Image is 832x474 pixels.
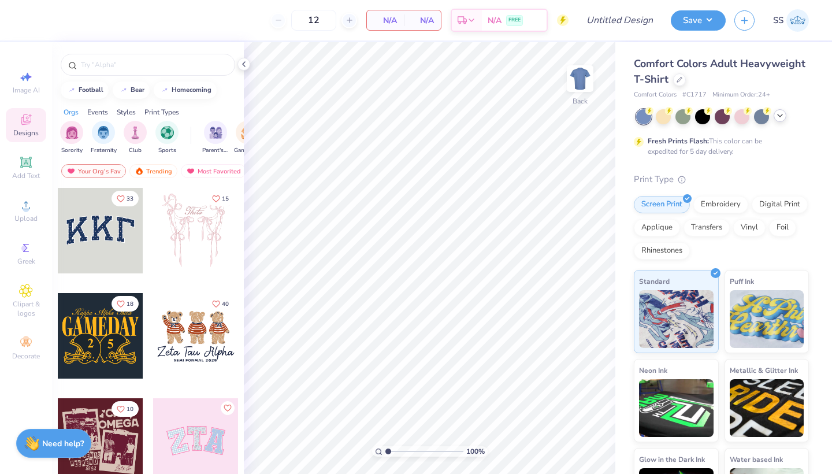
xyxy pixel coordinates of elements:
[117,107,136,117] div: Styles
[119,87,128,94] img: trend_line.gif
[67,87,76,94] img: trend_line.gif
[113,82,150,99] button: bear
[374,14,397,27] span: N/A
[573,96,588,106] div: Back
[634,90,677,100] span: Comfort Colors
[234,146,261,155] span: Game Day
[634,219,680,236] div: Applique
[6,299,46,318] span: Clipart & logos
[234,121,261,155] div: filter for Game Day
[124,121,147,155] div: filter for Club
[60,121,83,155] button: filter button
[12,171,40,180] span: Add Text
[127,406,133,412] span: 10
[209,126,222,139] img: Parent's Weekend Image
[730,379,804,437] img: Metallic & Glitter Ink
[14,214,38,223] span: Upload
[234,121,261,155] button: filter button
[160,87,169,94] img: trend_line.gif
[639,364,667,376] span: Neon Ink
[639,275,670,287] span: Standard
[773,9,809,32] a: SS
[17,257,35,266] span: Greek
[648,136,790,157] div: This color can be expedited for 5 day delivery.
[291,10,336,31] input: – –
[241,126,254,139] img: Game Day Image
[129,146,142,155] span: Club
[124,121,147,155] button: filter button
[222,196,229,202] span: 15
[97,126,110,139] img: Fraternity Image
[181,164,246,178] div: Most Favorited
[221,401,235,415] button: Like
[693,196,748,213] div: Embroidery
[577,9,662,32] input: Untitled Design
[42,438,84,449] strong: Need help?
[13,128,39,138] span: Designs
[144,107,179,117] div: Print Types
[91,121,117,155] div: filter for Fraternity
[91,121,117,155] button: filter button
[488,14,502,27] span: N/A
[91,146,117,155] span: Fraternity
[648,136,709,146] strong: Fresh Prints Flash:
[639,453,705,465] span: Glow in the Dark Ink
[684,219,730,236] div: Transfers
[569,67,592,90] img: Back
[222,301,229,307] span: 40
[733,219,766,236] div: Vinyl
[112,296,139,312] button: Like
[61,164,126,178] div: Your Org's Fav
[131,87,144,93] div: bear
[207,191,234,206] button: Like
[61,82,109,99] button: football
[634,57,805,86] span: Comfort Colors Adult Heavyweight T-Shirt
[158,146,176,155] span: Sports
[12,351,40,361] span: Decorate
[127,196,133,202] span: 33
[127,301,133,307] span: 18
[634,196,690,213] div: Screen Print
[64,107,79,117] div: Orgs
[186,167,195,175] img: most_fav.gif
[155,121,179,155] div: filter for Sports
[730,453,783,465] span: Water based Ink
[752,196,808,213] div: Digital Print
[769,219,796,236] div: Foil
[639,290,714,348] img: Standard
[61,146,83,155] span: Sorority
[207,296,234,312] button: Like
[79,87,103,93] div: football
[80,59,228,71] input: Try "Alpha"
[712,90,770,100] span: Minimum Order: 24 +
[135,167,144,175] img: trending.gif
[172,87,211,93] div: homecoming
[129,126,142,139] img: Club Image
[730,275,754,287] span: Puff Ink
[60,121,83,155] div: filter for Sorority
[202,146,229,155] span: Parent's Weekend
[13,86,40,95] span: Image AI
[730,290,804,348] img: Puff Ink
[639,379,714,437] img: Neon Ink
[671,10,726,31] button: Save
[129,164,177,178] div: Trending
[66,167,76,175] img: most_fav.gif
[154,82,217,99] button: homecoming
[202,121,229,155] button: filter button
[161,126,174,139] img: Sports Image
[112,401,139,417] button: Like
[202,121,229,155] div: filter for Parent's Weekend
[773,14,783,27] span: SS
[730,364,798,376] span: Metallic & Glitter Ink
[87,107,108,117] div: Events
[634,242,690,260] div: Rhinestones
[112,191,139,206] button: Like
[411,14,434,27] span: N/A
[634,173,809,186] div: Print Type
[65,126,79,139] img: Sorority Image
[786,9,809,32] img: Savannah Snape
[466,446,485,457] span: 100 %
[508,16,521,24] span: FREE
[155,121,179,155] button: filter button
